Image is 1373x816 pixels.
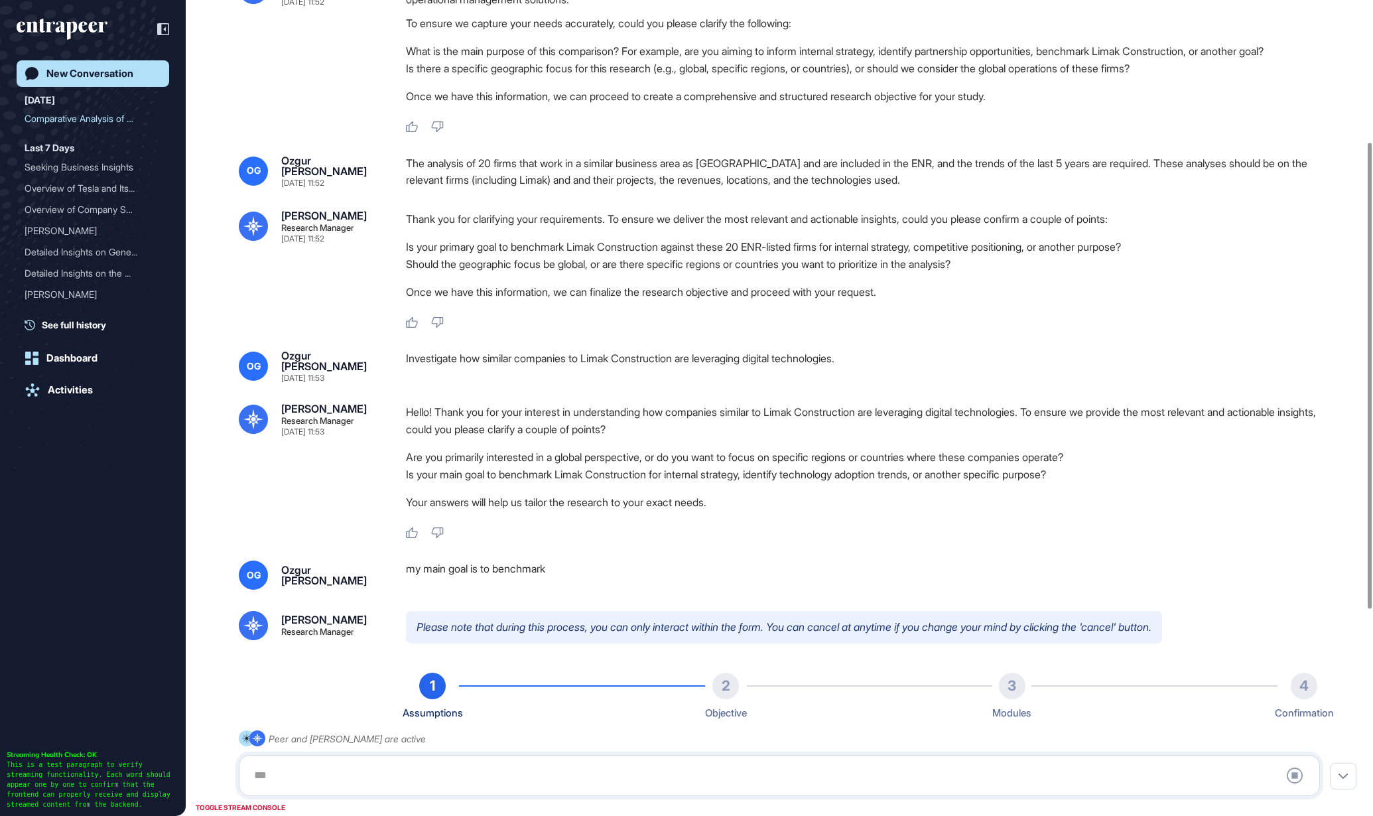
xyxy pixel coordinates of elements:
[281,179,324,187] div: [DATE] 11:52
[406,350,1331,382] div: Investigate how similar companies to Limak Construction are leveraging digital technologies.
[25,263,151,284] div: Detailed Insights on the ...
[419,673,446,699] div: 1
[25,92,55,108] div: [DATE]
[705,705,747,722] div: Objective
[281,403,367,414] div: [PERSON_NAME]
[25,157,151,178] div: Seeking Business Insights
[25,108,151,129] div: Comparative Analysis of T...
[25,263,161,284] div: Detailed Insights on the Capabilities of Agents
[992,705,1031,722] div: Modules
[281,224,354,232] div: Research Manager
[192,799,289,816] div: TOGGLE STREAM CONSOLE
[281,210,367,221] div: [PERSON_NAME]
[281,565,385,586] div: Ozgur [PERSON_NAME]
[46,68,133,80] div: New Conversation
[25,220,151,241] div: [PERSON_NAME]
[406,210,1331,228] p: Thank you for clarifying your requirements. To ensure we deliver the most relevant and actionable...
[25,140,74,156] div: Last 7 Days
[25,241,161,263] div: Detailed Insights on Generative AI Applications in Banking
[17,19,107,40] div: entrapeer-logo
[17,345,169,372] a: Dashboard
[406,283,1331,301] p: Once we have this information, we can finalize the research objective and proceed with your request.
[25,178,151,199] div: Overview of Tesla and Its...
[406,561,1331,590] div: my main goal is to benchmark
[281,428,324,436] div: [DATE] 11:53
[1291,673,1317,699] div: 4
[46,352,98,364] div: Dashboard
[281,155,385,176] div: Ozgur [PERSON_NAME]
[25,157,161,178] div: Seeking Business Insights
[25,241,151,263] div: Detailed Insights on Gene...
[406,88,1331,105] p: Once we have this information, we can proceed to create a comprehensive and structured research o...
[406,60,1331,77] li: Is there a specific geographic focus for this research (e.g., global, specific regions, or countr...
[269,730,426,747] div: Peer and [PERSON_NAME] are active
[25,284,161,305] div: Reese
[281,628,354,636] div: Research Manager
[247,165,261,176] span: OG
[403,705,463,722] div: Assumptions
[712,673,739,699] div: 2
[406,448,1331,466] li: Are you primarily interested in a global perspective, or do you want to focus on specific regions...
[406,15,1331,32] p: To ensure we capture your needs accurately, could you please clarify the following:
[25,220,161,241] div: Reese
[281,235,324,243] div: [DATE] 11:52
[247,570,261,580] span: OG
[247,361,261,372] span: OG
[406,466,1331,483] li: Is your main goal to benchmark Limak Construction for internal strategy, identify technology adop...
[25,108,161,129] div: Comparative Analysis of Top 10 Construction Firms from ENR250: Focus on Digitalization and Revenu...
[25,318,169,332] a: See full history
[25,284,151,305] div: [PERSON_NAME]
[999,673,1025,699] div: 3
[406,611,1162,644] p: Please note that during this process, you can only interact within the form. You can cancel at an...
[25,305,161,326] div: Comparison of Top 10 Construction Firms from ENR250 List Based on Digitalization, Revenue, and Te...
[406,238,1331,255] li: Is your primary goal to benchmark Limak Construction against these 20 ENR-listed firms for intern...
[25,305,151,326] div: Comparison of Top 10 Cons...
[406,403,1331,438] p: Hello! Thank you for your interest in understanding how companies similar to Limak Construction a...
[406,155,1331,189] div: The analysis of 20 firms that work in a similar business area as [GEOGRAPHIC_DATA] and are includ...
[406,42,1331,60] li: What is the main purpose of this comparison? For example, are you aiming to inform internal strat...
[281,614,367,625] div: [PERSON_NAME]
[17,377,169,403] a: Activities
[281,417,354,425] div: Research Manager
[281,374,324,382] div: [DATE] 11:53
[42,318,106,332] span: See full history
[406,255,1331,273] li: Should the geographic focus be global, or are there specific regions or countries you want to pri...
[25,199,161,220] div: Overview of Company Solutions, Target Areas, and Market Positioning
[406,494,1331,511] p: Your answers will help us tailor the research to your exact needs.
[25,178,161,199] div: Overview of Tesla and Its Innovations
[1275,705,1334,722] div: Confirmation
[48,384,93,396] div: Activities
[281,350,385,372] div: Ozgur [PERSON_NAME]
[17,60,169,87] a: New Conversation
[25,199,151,220] div: Overview of Company Solut...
